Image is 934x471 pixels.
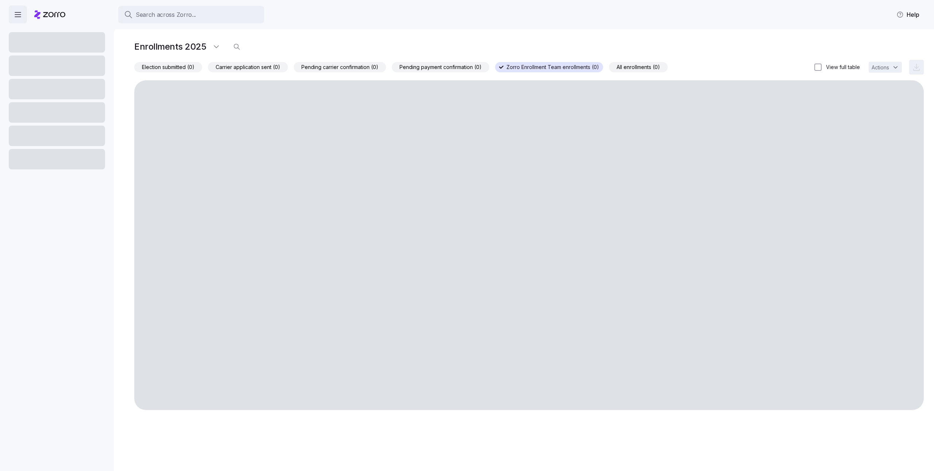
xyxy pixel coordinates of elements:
span: Pending carrier confirmation (0) [301,62,378,72]
button: Search across Zorro... [118,6,264,23]
button: Actions [869,62,902,73]
button: Help [891,7,925,22]
span: Election submitted (0) [142,62,194,72]
label: View full table [822,64,860,71]
h1: Enrollments 2025 [134,41,206,52]
span: Zorro Enrollment Team enrollments (0) [506,62,599,72]
span: Search across Zorro... [136,10,196,19]
span: All enrollments (0) [617,62,660,72]
span: Pending payment confirmation (0) [400,62,482,72]
span: Actions [872,65,889,70]
span: Carrier application sent (0) [216,62,280,72]
span: Help [896,10,919,19]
